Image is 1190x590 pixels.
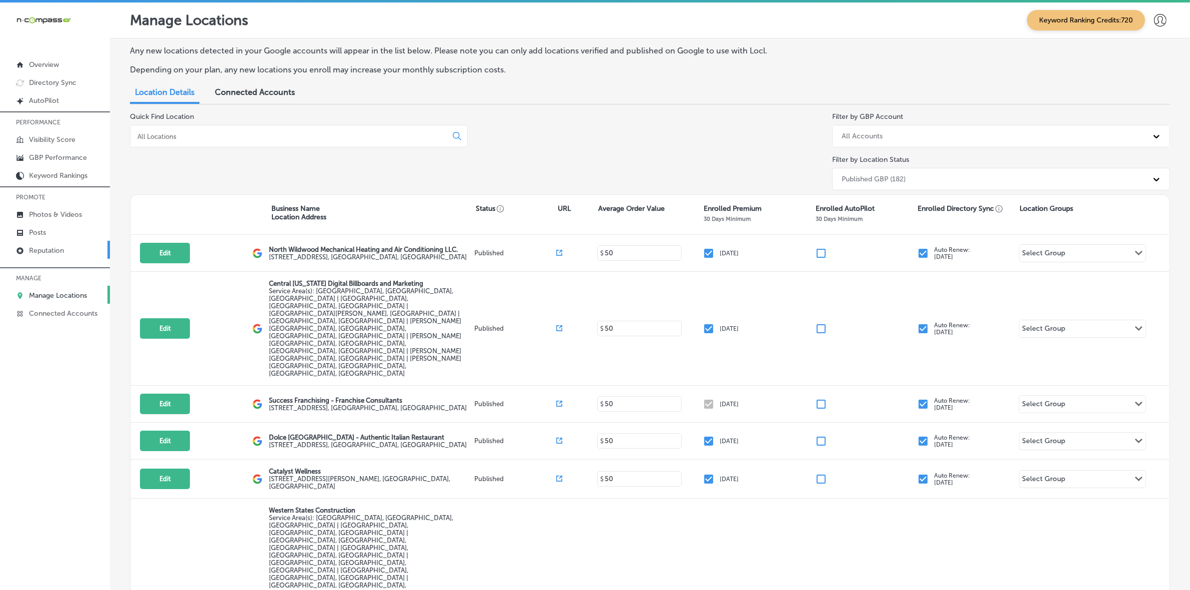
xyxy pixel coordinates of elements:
button: Edit [140,318,190,339]
p: $ [600,325,604,332]
p: North Wildwood Mechanical Heating and Air Conditioning LLC. [269,246,467,253]
p: Success Franchising - Franchise Consultants [269,397,467,404]
label: [STREET_ADDRESS][PERSON_NAME] , [GEOGRAPHIC_DATA], [GEOGRAPHIC_DATA] [269,475,472,490]
p: Manage Locations [130,12,248,28]
p: Enrolled Premium [704,204,762,213]
p: Central [US_STATE] Digital Billboards and Marketing [269,280,472,287]
p: Published [474,400,556,408]
p: $ [600,250,604,257]
p: Depending on your plan, any new locations you enroll may increase your monthly subscription costs. [130,65,806,74]
button: Edit [140,394,190,414]
label: Filter by GBP Account [832,112,903,121]
p: Status [476,204,558,213]
p: [DATE] [720,476,739,483]
p: Posts [29,228,46,237]
p: Auto Renew: [DATE] [934,434,970,448]
p: 30 Days Minimum [704,215,751,222]
p: Auto Renew: [DATE] [934,246,970,260]
label: [STREET_ADDRESS] , [GEOGRAPHIC_DATA], [GEOGRAPHIC_DATA] [269,253,467,261]
img: logo [252,436,262,446]
input: All Locations [136,132,445,141]
p: [DATE] [720,438,739,445]
p: [DATE] [720,325,739,332]
p: Business Name Location Address [271,204,326,221]
img: logo [252,324,262,334]
p: Catalyst Wellness [269,468,472,475]
p: Overview [29,60,59,69]
p: $ [600,438,604,445]
p: Published [474,325,556,332]
p: $ [600,401,604,408]
p: Enrolled AutoPilot [816,204,875,213]
p: Location Groups [1020,204,1073,213]
span: Location Details [135,87,194,97]
p: Auto Renew: [DATE] [934,472,970,486]
p: 30 Days Minimum [816,215,863,222]
p: [DATE] [720,250,739,257]
p: Reputation [29,246,64,255]
p: Manage Locations [29,291,87,300]
div: Select Group [1022,437,1065,448]
p: Published [474,249,556,257]
img: logo [252,399,262,409]
p: Visibility Score [29,135,75,144]
p: Photos & Videos [29,210,82,219]
p: URL [558,204,571,213]
p: Directory Sync [29,78,76,87]
div: Select Group [1022,475,1065,486]
img: logo [252,474,262,484]
button: Edit [140,243,190,263]
label: [STREET_ADDRESS] , [GEOGRAPHIC_DATA], [GEOGRAPHIC_DATA] [269,404,467,412]
span: Keyword Ranking Credits: 720 [1027,10,1145,30]
div: Select Group [1022,324,1065,336]
p: Published [474,475,556,483]
p: Keyword Rankings [29,171,87,180]
p: AutoPilot [29,96,59,105]
div: Published GBP (182) [842,175,906,183]
label: [STREET_ADDRESS] , [GEOGRAPHIC_DATA], [GEOGRAPHIC_DATA] [269,441,467,449]
p: [DATE] [720,401,739,408]
img: logo [252,248,262,258]
div: Select Group [1022,400,1065,411]
span: Orlando, FL, USA | Kissimmee, FL, USA | Meadow Woods, FL 32824, USA | Hunters Creek, FL 32837, US... [269,287,461,377]
label: Filter by Location Status [832,155,909,164]
p: Any new locations detected in your Google accounts will appear in the list below. Please note you... [130,46,806,55]
p: Auto Renew: [DATE] [934,322,970,336]
div: Select Group [1022,249,1065,260]
div: All Accounts [842,132,883,140]
p: $ [600,476,604,483]
button: Edit [140,431,190,451]
label: Quick Find Location [130,112,194,121]
button: Edit [140,469,190,489]
p: Average Order Value [598,204,665,213]
p: Western States Construction [269,507,472,514]
p: Enrolled Directory Sync [918,204,1003,213]
span: Connected Accounts [215,87,295,97]
p: Published [474,437,556,445]
p: Connected Accounts [29,309,97,318]
p: GBP Performance [29,153,87,162]
img: 660ab0bf-5cc7-4cb8-ba1c-48b5ae0f18e60NCTV_CLogo_TV_Black_-500x88.png [16,15,71,25]
p: Dolce [GEOGRAPHIC_DATA] - Authentic Italian Restaurant [269,434,467,441]
p: Auto Renew: [DATE] [934,397,970,411]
